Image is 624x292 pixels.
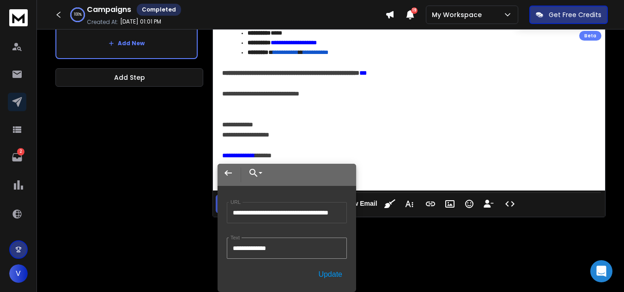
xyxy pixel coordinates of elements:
[229,235,242,241] label: Text
[243,164,264,182] button: Choose Link
[137,4,181,16] div: Completed
[432,10,485,19] p: My Workspace
[529,6,608,24] button: Get Free Credits
[218,164,239,182] button: Back
[55,68,203,87] button: Add Step
[579,31,601,41] div: Beta
[9,264,28,283] button: V
[422,195,439,213] button: Insert Link (Ctrl+K)
[501,195,519,213] button: Code View
[17,148,24,155] p: 2
[441,195,459,213] button: Insert Image (Ctrl+P)
[216,195,245,213] button: Save
[590,260,612,282] div: Open Intercom Messenger
[120,18,161,25] p: [DATE] 01:01 PM
[381,195,399,213] button: Clean HTML
[480,195,497,213] button: Insert Unsubscribe Link
[229,199,242,205] label: URL
[400,195,418,213] button: More Text
[87,18,118,26] p: Created At:
[74,12,82,18] p: 100 %
[8,148,26,167] a: 2
[460,195,478,213] button: Emoticons
[101,34,152,53] button: Add New
[9,9,28,26] img: logo
[549,10,601,19] p: Get Free Credits
[314,266,347,283] button: Update
[411,7,418,14] span: 19
[87,4,131,15] h1: Campaigns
